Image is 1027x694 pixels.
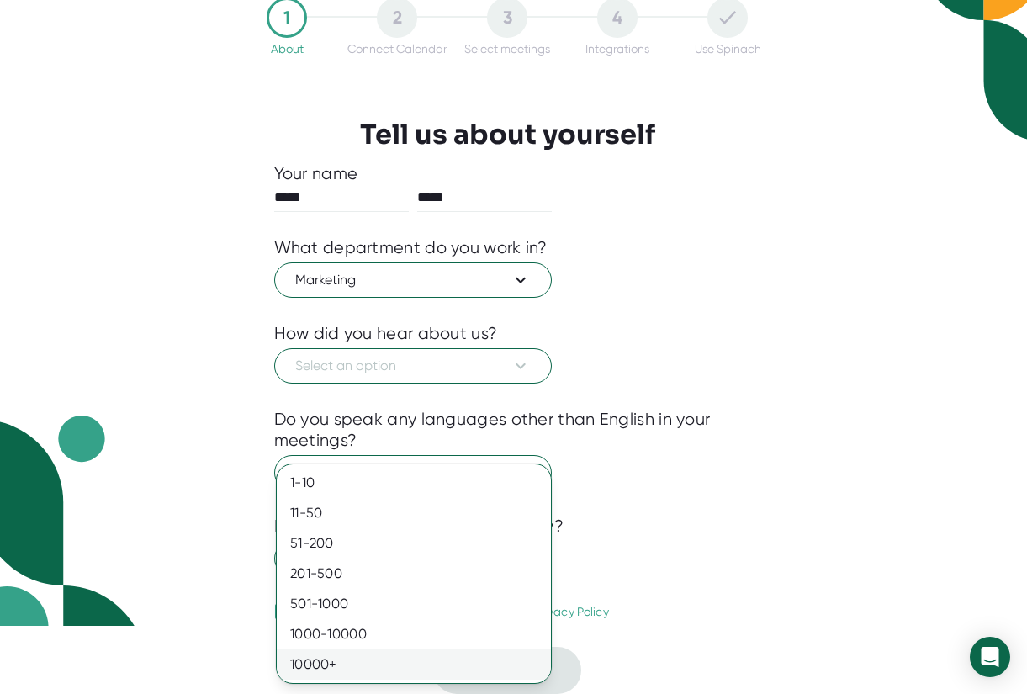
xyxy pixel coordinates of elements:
[277,468,551,498] div: 1-10
[277,589,551,619] div: 501-1000
[277,498,551,528] div: 11-50
[277,528,551,559] div: 51-200
[277,649,551,680] div: 10000+
[970,637,1010,677] div: Open Intercom Messenger
[277,619,551,649] div: 1000-10000
[277,559,551,589] div: 201-500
